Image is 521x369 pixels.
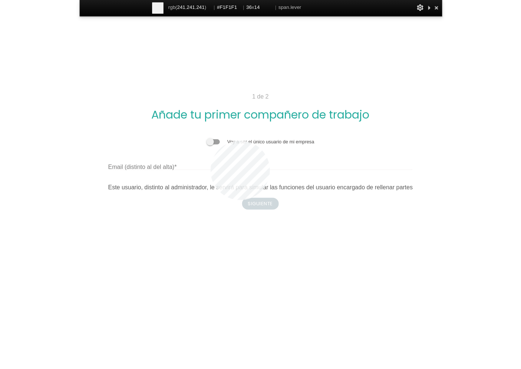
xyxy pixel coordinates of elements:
span: 241 [177,4,185,10]
span: 241 [187,4,195,10]
span: 241 [197,4,205,10]
span: x [246,3,273,13]
div: Contraer este panel [426,3,432,13]
span: .lever [289,4,301,10]
span: 36 [246,4,252,10]
div: Cerrar y detener la selección [432,3,441,13]
div: Opciones [416,3,424,13]
span: | [275,4,276,10]
h2: Añade tu primer compañero de trabajo [78,109,443,121]
label: Voy a ser el único usuario de mi empresa [227,139,314,144]
div: Este usuario, distinto al administrador, le servirá para simular las funciones del usuario encarg... [108,183,413,192]
p: 1 de 2 [78,92,443,101]
span: 14 [254,4,260,10]
span: | [214,4,215,10]
span: rgb( , , ) [168,3,212,13]
span: #F1F1F1 [217,3,241,13]
span: span [278,3,301,13]
span: | [243,4,244,10]
label: Email (distinto al del alta) [108,163,177,172]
